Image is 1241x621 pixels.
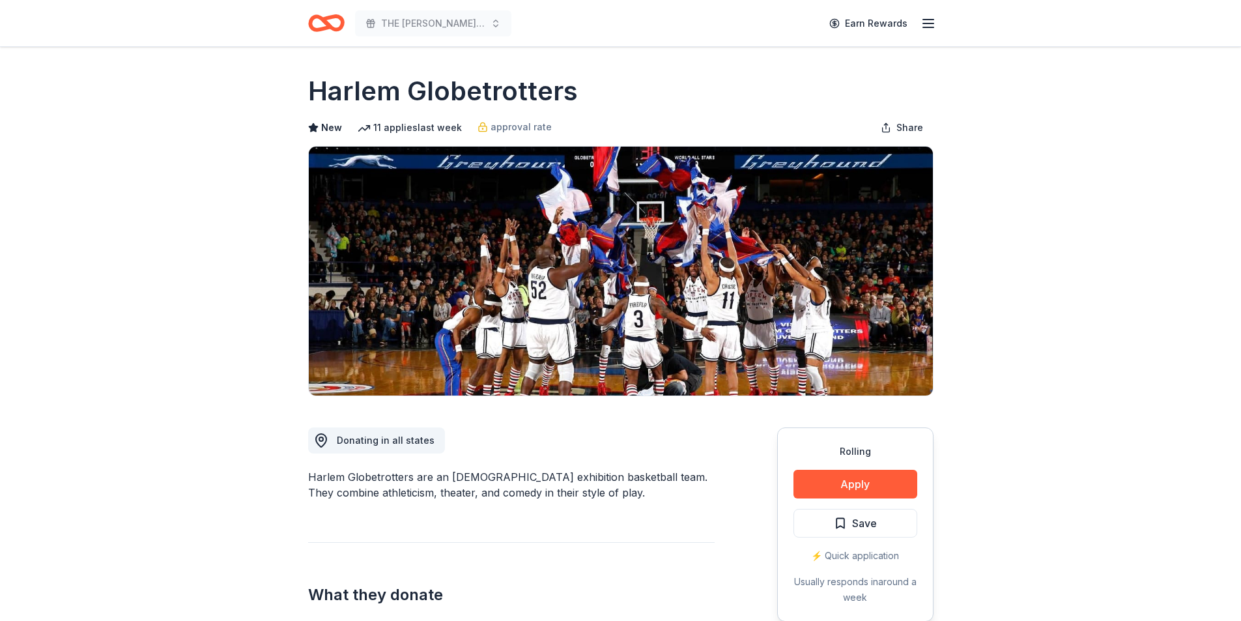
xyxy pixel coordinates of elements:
[478,119,552,135] a: approval rate
[821,12,915,35] a: Earn Rewards
[793,574,917,605] div: Usually responds in around a week
[358,120,462,136] div: 11 applies last week
[308,469,715,500] div: Harlem Globetrotters are an [DEMOGRAPHIC_DATA] exhibition basketball team. They combine athletici...
[870,115,934,141] button: Share
[896,120,923,136] span: Share
[308,8,345,38] a: Home
[308,585,715,605] h2: What they donate
[793,509,917,538] button: Save
[793,548,917,564] div: ⚡️ Quick application
[852,515,877,532] span: Save
[793,444,917,459] div: Rolling
[491,119,552,135] span: approval rate
[309,147,933,396] img: Image for Harlem Globetrotters
[355,10,511,36] button: THE [PERSON_NAME] 2025
[308,73,578,109] h1: Harlem Globetrotters
[381,16,485,31] span: THE [PERSON_NAME] 2025
[321,120,342,136] span: New
[337,435,435,446] span: Donating in all states
[793,470,917,498] button: Apply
